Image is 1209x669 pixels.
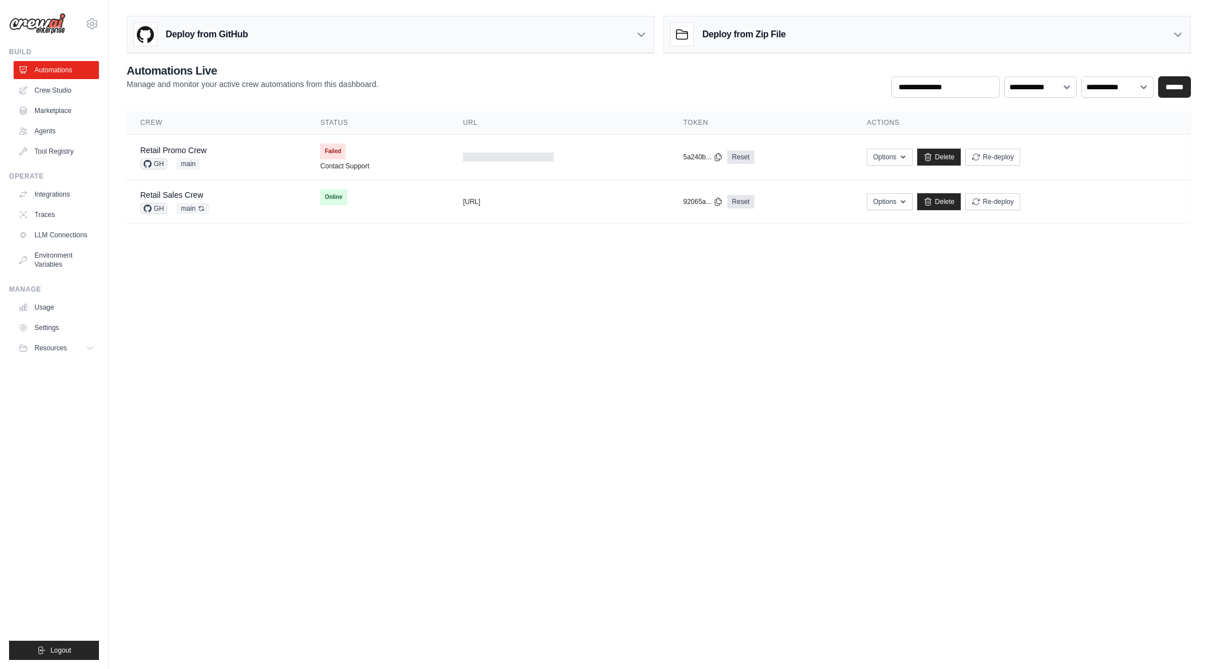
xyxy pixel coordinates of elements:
[853,111,1191,134] th: Actions
[683,197,723,206] button: 92065a...
[320,144,346,159] span: Failed
[134,23,157,46] img: GitHub Logo
[727,150,754,164] a: Reset
[140,146,206,155] a: Retail Promo Crew
[176,158,200,170] span: main
[9,285,99,294] div: Manage
[127,63,378,79] h2: Automations Live
[1152,615,1209,669] iframe: Chat Widget
[166,28,248,41] h3: Deploy from GitHub
[450,111,670,134] th: URL
[127,111,306,134] th: Crew
[917,149,961,166] a: Delete
[14,206,99,224] a: Traces
[127,79,378,90] p: Manage and monitor your active crew automations from this dashboard.
[14,246,99,273] a: Environment Variables
[727,195,754,208] a: Reset
[702,28,785,41] h3: Deploy from Zip File
[140,158,167,170] span: GH
[14,122,99,140] a: Agents
[14,298,99,316] a: Usage
[9,47,99,57] div: Build
[14,61,99,79] a: Automations
[176,203,209,214] span: main
[34,344,67,353] span: Resources
[320,162,369,171] a: Contact Support
[965,193,1020,210] button: Re-deploy
[9,13,66,34] img: Logo
[867,193,913,210] button: Options
[965,149,1020,166] button: Re-deploy
[14,319,99,337] a: Settings
[140,190,203,199] a: Retail Sales Crew
[14,226,99,244] a: LLM Connections
[683,153,723,162] button: 5a240b...
[14,81,99,99] a: Crew Studio
[867,149,913,166] button: Options
[50,646,71,655] span: Logout
[14,142,99,160] a: Tool Registry
[320,189,347,205] span: Online
[306,111,449,134] th: Status
[9,641,99,660] button: Logout
[9,172,99,181] div: Operate
[14,185,99,203] a: Integrations
[14,102,99,120] a: Marketplace
[14,339,99,357] button: Resources
[670,111,853,134] th: Token
[917,193,961,210] a: Delete
[140,203,167,214] span: GH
